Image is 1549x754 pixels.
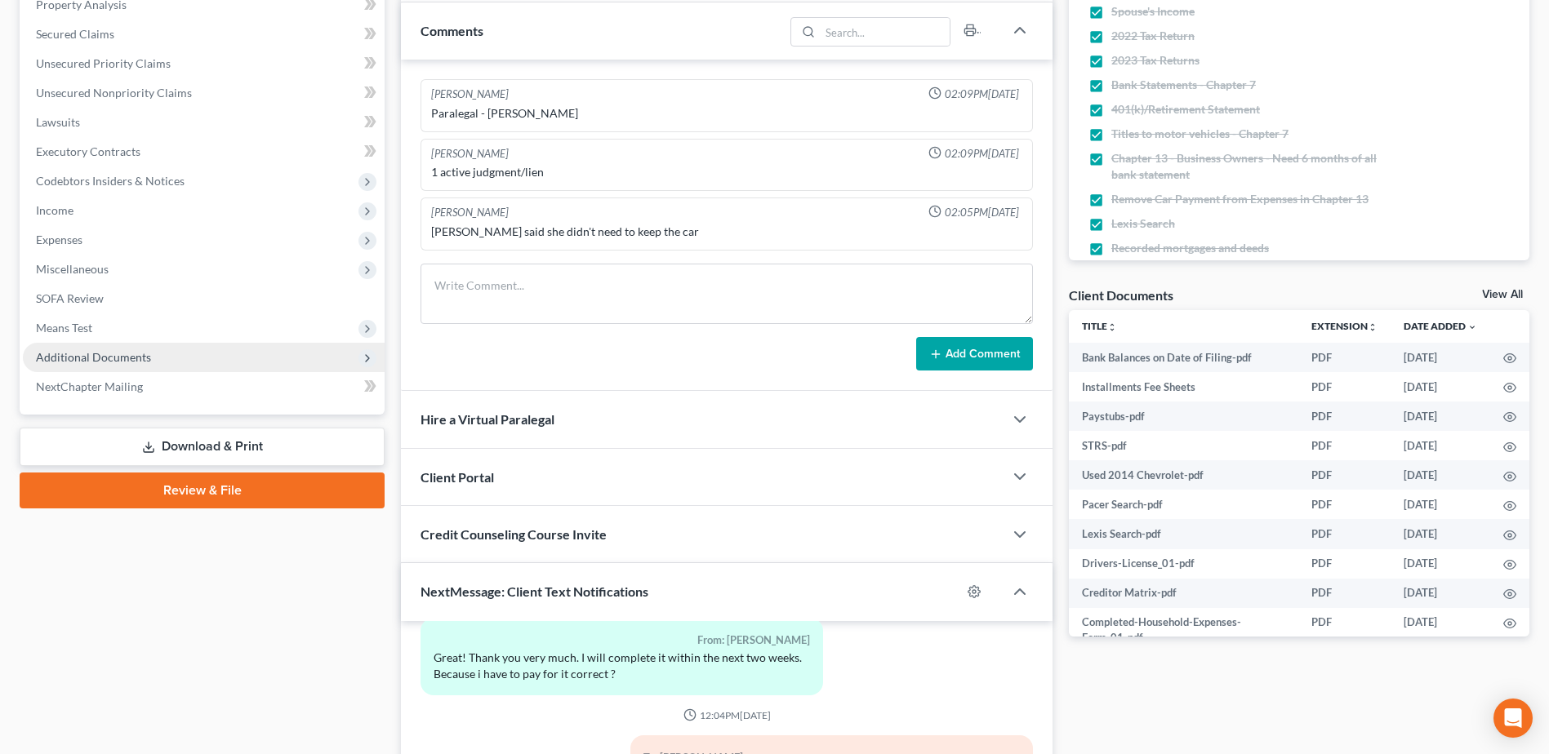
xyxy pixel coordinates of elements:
td: Drivers-License_01-pdf [1069,549,1298,579]
span: Lexis Search [1111,215,1175,232]
a: Titleunfold_more [1082,320,1117,332]
td: PDF [1298,519,1391,548]
td: [DATE] [1391,431,1490,460]
span: Spouse's Income [1111,3,1195,20]
span: 02:09PM[DATE] [945,146,1019,162]
td: Installments Fee Sheets [1069,372,1298,401]
td: [DATE] [1391,460,1490,490]
td: Paystubs-pdf [1069,401,1298,431]
td: [DATE] [1391,490,1490,519]
a: View All [1482,289,1523,300]
span: SOFA Review [36,291,104,305]
div: Great! Thank you very much. I will complete it within the next two weeks. Because i have to pay f... [434,650,810,682]
td: [DATE] [1391,608,1490,653]
td: [DATE] [1391,401,1490,431]
span: Lawsuits [36,115,80,129]
span: 401(k)/Retirement Statement [1111,101,1260,118]
a: Review & File [20,472,385,508]
td: PDF [1298,372,1391,401]
div: [PERSON_NAME] said she didn't need to keep the car [431,224,1022,240]
td: STRS-pdf [1069,431,1298,460]
span: NextChapter Mailing [36,379,143,393]
td: [DATE] [1391,372,1490,401]
td: [DATE] [1391,579,1490,608]
span: Executory Contracts [36,144,140,158]
span: Remove Car Payment from Expenses in Chapter 13 [1111,191,1369,207]
span: Means Test [36,321,92,335]
span: Bank Statements - Chapter 7 [1111,77,1256,93]
span: 2022 Tax Return [1111,28,1195,44]
span: 02:09PM[DATE] [945,86,1019,102]
div: 1 active judgment/lien [431,164,1022,180]
td: PDF [1298,343,1391,372]
td: Creditor Matrix-pdf [1069,579,1298,608]
td: PDF [1298,549,1391,579]
span: Secured Claims [36,27,114,41]
span: Hire a Virtual Paralegal [421,411,554,427]
td: PDF [1298,490,1391,519]
span: Unsecured Nonpriority Claims [36,86,192,100]
td: PDF [1298,460,1391,490]
td: Used 2014 Chevrolet-pdf [1069,460,1298,490]
div: 12:04PM[DATE] [421,708,1033,722]
td: Lexis Search-pdf [1069,519,1298,548]
div: [PERSON_NAME] [431,86,509,102]
a: SOFA Review [23,284,385,313]
td: PDF [1298,431,1391,460]
div: Client Documents [1069,286,1173,304]
a: Download & Print [20,428,385,466]
span: Credit Counseling Course Invite [421,526,607,542]
td: PDF [1298,608,1391,653]
td: [DATE] [1391,549,1490,579]
div: [PERSON_NAME] [431,146,509,162]
input: Search... [820,18,950,46]
td: [DATE] [1391,343,1490,372]
i: unfold_more [1107,322,1117,332]
span: Expenses [36,233,82,246]
div: From: [PERSON_NAME] [434,631,810,650]
td: PDF [1298,401,1391,431]
a: NextChapter Mailing [23,372,385,401]
a: Date Added expand_more [1404,320,1477,332]
a: Unsecured Priority Claims [23,49,385,78]
td: PDF [1298,579,1391,608]
span: Titles to motor vehicles - Chapter 7 [1111,126,1289,142]
a: Secured Claims [23,20,385,49]
span: NextMessage: Client Text Notifications [421,583,648,599]
i: expand_more [1467,322,1477,332]
a: Unsecured Nonpriority Claims [23,78,385,108]
span: Client Portal [421,469,494,485]
td: Pacer Search-pdf [1069,490,1298,519]
span: Comments [421,23,483,38]
span: Income [36,203,73,217]
span: 02:05PM[DATE] [945,205,1019,220]
td: [DATE] [1391,519,1490,548]
a: Lawsuits [23,108,385,137]
span: Codebtors Insiders & Notices [36,174,185,188]
div: Open Intercom Messenger [1493,699,1533,738]
span: Unsecured Priority Claims [36,56,171,70]
span: Chapter 13 - Business Owners - Need 6 months of all bank statement [1111,150,1400,183]
div: [PERSON_NAME] [431,205,509,220]
button: Add Comment [916,337,1033,371]
td: Bank Balances on Date of Filing-pdf [1069,343,1298,372]
span: Additional Documents [36,350,151,364]
div: Paralegal - [PERSON_NAME] [431,105,1022,122]
a: Executory Contracts [23,137,385,166]
i: unfold_more [1368,322,1378,332]
span: 2023 Tax Returns [1111,52,1200,69]
span: Miscellaneous [36,262,109,276]
span: Recorded mortgages and deeds [1111,240,1269,256]
a: Extensionunfold_more [1311,320,1378,332]
td: Completed-Household-Expenses-Form_01-pdf [1069,608,1298,653]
